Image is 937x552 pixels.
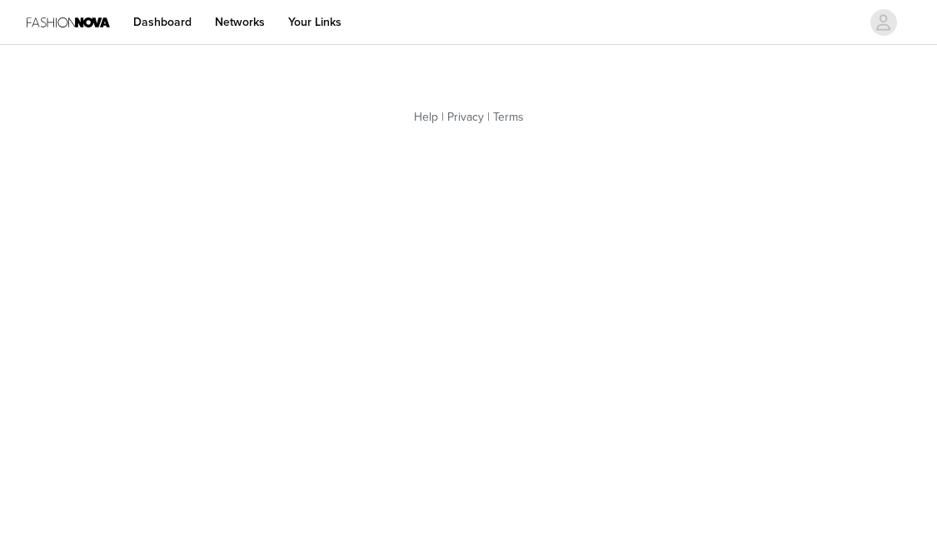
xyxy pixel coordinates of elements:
[493,110,524,124] a: Terms
[441,110,444,124] span: |
[487,110,490,124] span: |
[205,3,275,41] a: Networks
[27,3,110,41] img: Fashion Nova Logo
[414,110,438,124] a: Help
[875,9,891,36] div: avatar
[123,3,202,41] a: Dashboard
[447,110,484,124] a: Privacy
[278,3,351,41] a: Your Links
